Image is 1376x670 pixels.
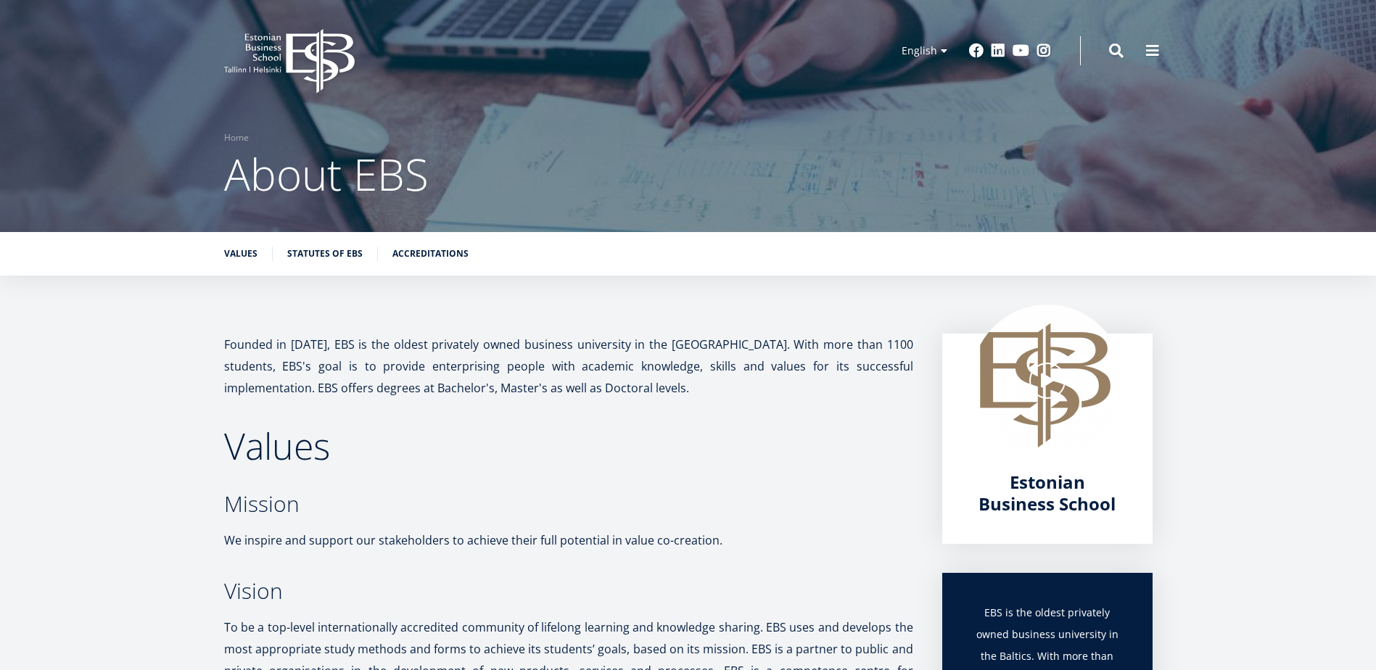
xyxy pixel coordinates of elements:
[392,247,469,261] a: Accreditations
[1013,44,1029,58] a: Youtube
[224,334,913,399] p: Founded in [DATE], EBS is the oldest privately owned business university in the [GEOGRAPHIC_DATA]...
[224,529,913,551] p: We inspire and support our stakeholders to achieve their full potential in value co-creation.​
[1037,44,1051,58] a: Instagram
[224,144,429,204] span: About EBS
[224,493,913,515] h3: Mission
[224,580,913,602] h3: Vision
[287,247,363,261] a: Statutes of EBS
[971,471,1124,515] a: Estonian Business School
[224,428,913,464] h2: Values
[224,247,258,261] a: Values
[969,44,984,58] a: Facebook
[991,44,1005,58] a: Linkedin
[979,470,1116,516] span: Estonian Business School
[224,131,249,145] a: Home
